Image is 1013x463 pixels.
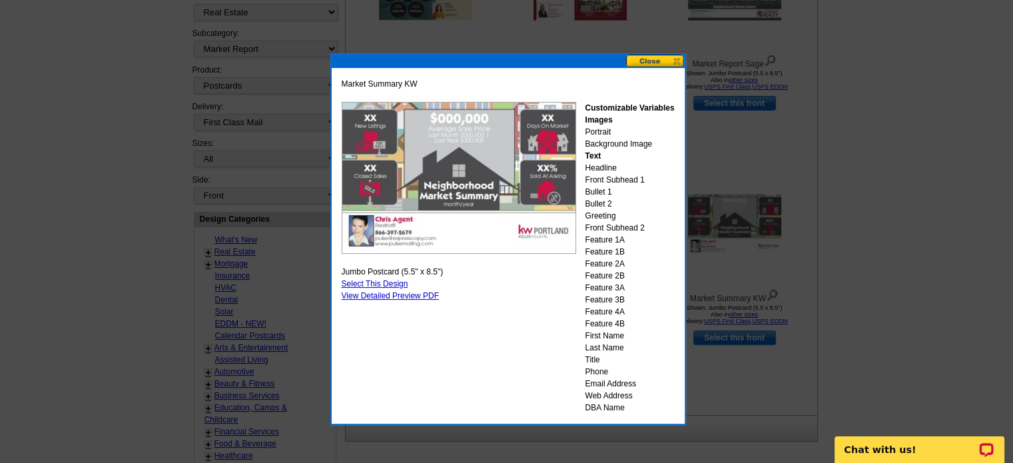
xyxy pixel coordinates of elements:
[342,102,576,254] img: KW_PJF_mktSum_sample.jpg
[585,151,601,161] strong: Text
[342,279,408,288] a: Select This Design
[342,291,440,300] a: View Detailed Preview PDF
[342,266,444,278] span: Jumbo Postcard (5.5" x 8.5")
[585,102,674,414] div: Portrait Background Image Headline Front Subhead 1 Bullet 1 Bullet 2 Greeting Front Subhead 2 Fea...
[342,78,418,90] span: Market Summary KW
[585,115,612,125] strong: Images
[585,103,674,113] strong: Customizable Variables
[826,421,1013,463] iframe: LiveChat chat widget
